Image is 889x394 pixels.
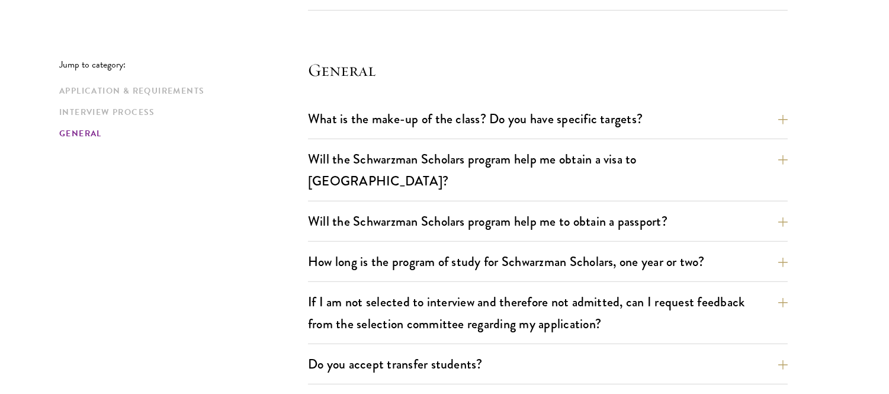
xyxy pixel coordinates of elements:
button: What is the make-up of the class? Do you have specific targets? [308,105,788,132]
button: Will the Schwarzman Scholars program help me to obtain a passport? [308,208,788,235]
button: Will the Schwarzman Scholars program help me obtain a visa to [GEOGRAPHIC_DATA]? [308,146,788,194]
a: Application & Requirements [59,85,301,97]
button: Do you accept transfer students? [308,351,788,377]
button: If I am not selected to interview and therefore not admitted, can I request feedback from the sel... [308,289,788,337]
a: Interview Process [59,106,301,118]
h4: General [308,58,788,82]
a: General [59,127,301,140]
button: How long is the program of study for Schwarzman Scholars, one year or two? [308,248,788,275]
p: Jump to category: [59,59,308,70]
